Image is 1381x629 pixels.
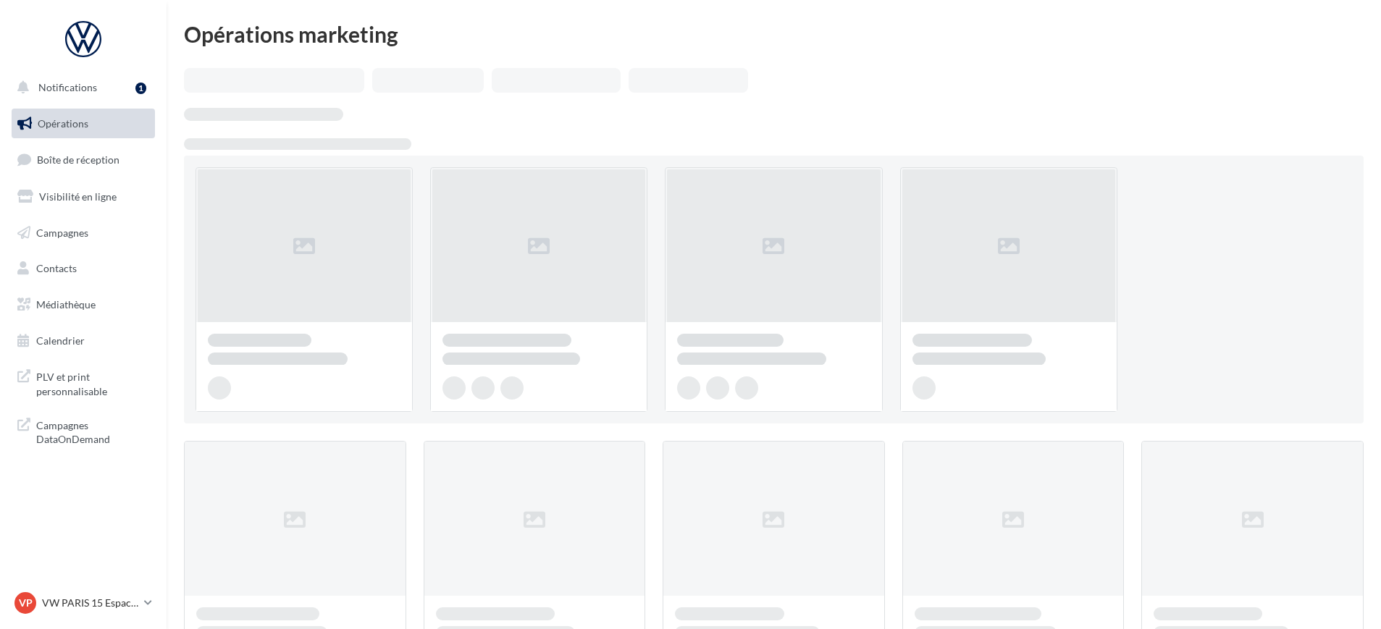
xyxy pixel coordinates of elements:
span: Visibilité en ligne [39,190,117,203]
a: VP VW PARIS 15 Espace Suffren [12,589,155,617]
span: PLV et print personnalisable [36,367,149,398]
span: Calendrier [36,334,85,347]
span: VP [19,596,33,610]
a: Calendrier [9,326,158,356]
div: Opérations marketing [184,23,1364,45]
a: Contacts [9,253,158,284]
a: PLV et print personnalisable [9,361,158,404]
a: Opérations [9,109,158,139]
span: Contacts [36,262,77,274]
a: Campagnes DataOnDemand [9,410,158,452]
div: 1 [135,83,146,94]
a: Médiathèque [9,290,158,320]
button: Notifications 1 [9,72,152,103]
a: Campagnes [9,218,158,248]
span: Campagnes DataOnDemand [36,415,149,447]
a: Visibilité en ligne [9,182,158,212]
span: Médiathèque [36,298,96,311]
a: Boîte de réception [9,144,158,175]
p: VW PARIS 15 Espace Suffren [42,596,138,610]
span: Campagnes [36,226,88,238]
span: Boîte de réception [37,153,119,166]
span: Notifications [38,81,97,93]
span: Opérations [38,117,88,130]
